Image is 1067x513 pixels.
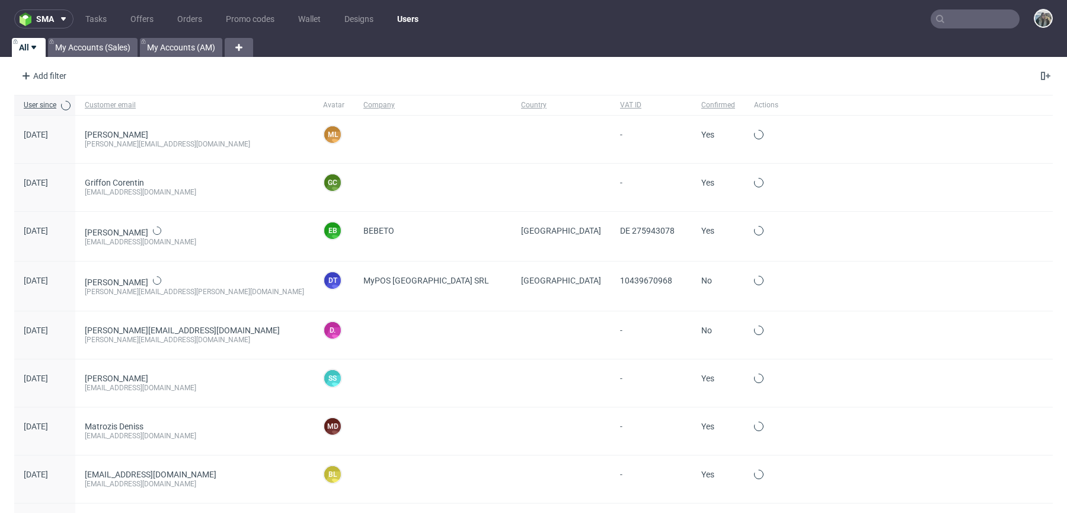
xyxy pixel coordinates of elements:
span: Yes [701,422,714,431]
span: [DATE] [24,326,48,335]
figcaption: SS [324,370,341,387]
span: Yes [701,130,714,139]
span: - [620,470,622,479]
span: 10439670968 [620,276,672,285]
a: Offers [123,9,161,28]
button: sma [14,9,74,28]
span: Confirmed [701,100,735,110]
a: Designs [337,9,381,28]
figcaption: GC [324,174,341,191]
a: Matrozis Deniss [85,422,143,431]
span: Yes [701,178,714,187]
a: Griffon Corentin [85,178,144,187]
span: - [620,130,622,139]
figcaption: EB [324,222,341,239]
img: logo [20,12,36,26]
span: Country [521,100,601,110]
div: [PERSON_NAME][EMAIL_ADDRESS][DOMAIN_NAME] [85,139,304,149]
a: [PERSON_NAME] [85,130,148,139]
img: Zeniuk Magdalena [1035,10,1052,27]
span: [DATE] [24,374,48,383]
a: [PERSON_NAME] [85,278,148,287]
span: MyPOS [GEOGRAPHIC_DATA] SRL [363,276,489,285]
span: No [701,326,712,335]
div: [EMAIL_ADDRESS][DOMAIN_NAME] [85,237,304,247]
a: Orders [170,9,209,28]
span: - [620,374,622,383]
div: [EMAIL_ADDRESS][DOMAIN_NAME] [85,431,304,441]
span: - [620,178,622,187]
span: DE 275943078 [620,226,675,235]
a: Promo codes [219,9,282,28]
figcaption: MD [324,418,341,435]
span: [DATE] [24,422,48,431]
a: Wallet [291,9,328,28]
a: [PERSON_NAME] [85,228,148,237]
span: No [701,276,712,285]
span: VAT ID [620,100,682,110]
span: Avatar [323,100,344,110]
a: [PERSON_NAME][EMAIL_ADDRESS][DOMAIN_NAME] [85,326,280,335]
span: [GEOGRAPHIC_DATA] [521,276,601,285]
a: [PERSON_NAME] [85,374,148,383]
span: [DATE] [24,178,48,187]
figcaption: ML [324,126,341,143]
figcaption: d. [324,322,341,339]
span: sma [36,15,54,23]
span: - [620,422,622,431]
div: [EMAIL_ADDRESS][DOMAIN_NAME] [85,479,304,489]
span: [DATE] [24,276,48,285]
span: BEBETO [363,226,394,235]
a: Users [390,9,426,28]
div: Add filter [17,66,69,85]
span: Yes [701,374,714,383]
span: User since [24,100,56,110]
a: All [12,38,46,57]
a: My Accounts (AM) [140,38,222,57]
span: Yes [701,470,714,479]
a: [EMAIL_ADDRESS][DOMAIN_NAME] [85,470,216,479]
span: - [620,326,622,335]
figcaption: DT [324,272,341,289]
div: [EMAIL_ADDRESS][DOMAIN_NAME] [85,187,304,197]
span: Company [363,100,502,110]
span: [DATE] [24,470,48,479]
div: [PERSON_NAME][EMAIL_ADDRESS][DOMAIN_NAME] [85,335,304,345]
span: [DATE] [24,130,48,139]
a: My Accounts (Sales) [48,38,138,57]
figcaption: bl [324,466,341,483]
span: Yes [701,226,714,235]
span: [DATE] [24,226,48,235]
div: [EMAIL_ADDRESS][DOMAIN_NAME] [85,383,304,393]
a: Tasks [78,9,114,28]
span: Customer email [85,100,304,110]
span: [GEOGRAPHIC_DATA] [521,226,601,235]
span: Actions [754,100,778,110]
div: [PERSON_NAME][EMAIL_ADDRESS][PERSON_NAME][DOMAIN_NAME] [85,287,304,297]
